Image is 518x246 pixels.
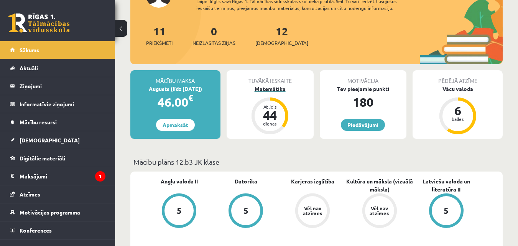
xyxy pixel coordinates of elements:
a: 5 [413,193,480,229]
a: 5 [212,193,279,229]
a: Sākums [10,41,105,59]
div: 6 [446,104,469,117]
div: 180 [320,93,407,111]
a: Angļu valoda II [161,177,198,185]
div: Vācu valoda [413,85,503,93]
div: Atlicis [258,104,281,109]
span: Mācību resursi [20,119,57,125]
a: Latviešu valoda un literatūra II [413,177,480,193]
span: [DEMOGRAPHIC_DATA] [20,137,80,144]
span: Konferences [20,227,52,234]
a: 12[DEMOGRAPHIC_DATA] [255,24,308,47]
div: balles [446,117,469,121]
div: 46.00 [130,93,220,111]
a: Konferences [10,221,105,239]
div: dienas [258,121,281,126]
span: Motivācijas programma [20,209,80,216]
a: Mācību resursi [10,113,105,131]
a: Informatīvie ziņojumi [10,95,105,113]
legend: Ziņojumi [20,77,105,95]
i: 1 [95,171,105,182]
a: [DEMOGRAPHIC_DATA] [10,131,105,149]
a: Rīgas 1. Tālmācības vidusskola [8,13,70,33]
span: Sākums [20,46,39,53]
div: Augusts (līdz [DATE]) [130,85,220,93]
a: Maksājumi1 [10,167,105,185]
span: Digitālie materiāli [20,155,65,162]
a: Atzīmes [10,185,105,203]
a: 0Neizlasītās ziņas [192,24,235,47]
span: [DEMOGRAPHIC_DATA] [255,39,308,47]
span: Aktuāli [20,64,38,71]
legend: Informatīvie ziņojumi [20,95,105,113]
div: Motivācija [320,70,407,85]
a: Ziņojumi [10,77,105,95]
a: Motivācijas programma [10,203,105,221]
span: Atzīmes [20,191,40,198]
a: Aktuāli [10,59,105,77]
a: 11Priekšmeti [146,24,173,47]
div: Pēdējā atzīme [413,70,503,85]
a: Matemātika Atlicis 44 dienas [227,85,314,135]
div: 5 [177,206,182,215]
div: Vēl nav atzīmes [302,206,323,216]
div: Mācību maksa [130,70,220,85]
legend: Maksājumi [20,167,105,185]
a: Kultūra un māksla (vizuālā māksla) [346,177,413,193]
a: Vēl nav atzīmes [279,193,346,229]
div: Vēl nav atzīmes [369,206,390,216]
a: 5 [146,193,212,229]
div: 44 [258,109,281,121]
a: Piedāvājumi [341,119,385,131]
div: 5 [243,206,248,215]
a: Datorika [235,177,257,185]
a: Karjeras izglītība [291,177,334,185]
span: Priekšmeti [146,39,173,47]
div: 5 [444,206,449,215]
div: Tev pieejamie punkti [320,85,407,93]
span: € [188,92,193,103]
div: Tuvākā ieskaite [227,70,314,85]
a: Digitālie materiāli [10,149,105,167]
span: Neizlasītās ziņas [192,39,235,47]
a: Vēl nav atzīmes [346,193,413,229]
div: Matemātika [227,85,314,93]
a: Vācu valoda 6 balles [413,85,503,135]
a: Apmaksāt [156,119,195,131]
p: Mācību plāns 12.b3 JK klase [133,157,500,167]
